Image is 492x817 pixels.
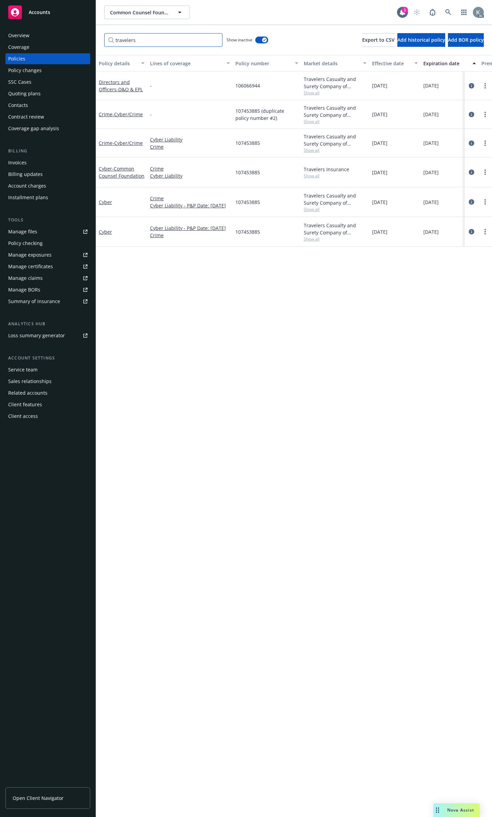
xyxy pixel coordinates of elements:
a: Policy changes [5,65,90,76]
span: Nova Assist [447,807,474,813]
div: Billing [5,148,90,154]
a: Accounts [5,3,90,22]
span: Show all [304,173,367,179]
div: Analytics hub [5,321,90,327]
div: Loss summary generator [8,330,65,341]
a: Crime [150,195,230,202]
a: Policy checking [5,238,90,249]
a: Manage BORs [5,284,90,295]
a: circleInformation [467,82,476,90]
div: Contacts [8,100,28,111]
div: Installment plans [8,192,48,203]
a: Cyber Liability [150,172,230,179]
span: [DATE] [423,228,439,235]
span: Add historical policy [397,37,445,43]
div: Coverage gap analysis [8,123,59,134]
a: more [481,198,489,206]
a: Account charges [5,180,90,191]
img: photo [473,7,484,18]
a: circleInformation [467,110,476,119]
div: 1 [402,7,408,13]
div: Sales relationships [8,376,52,387]
a: Crime [150,143,230,150]
a: Overview [5,30,90,41]
a: Cyber [99,199,112,205]
span: Show all [304,206,367,212]
a: Crime [150,232,230,239]
div: Client access [8,411,38,422]
a: Contract review [5,111,90,122]
a: Start snowing [410,5,424,19]
div: Account charges [8,180,46,191]
span: [DATE] [423,111,439,118]
button: Expiration date [421,55,479,71]
div: Manage exposures [8,249,52,260]
span: [DATE] [372,111,387,118]
a: circleInformation [467,228,476,236]
a: Manage claims [5,273,90,284]
span: 106066944 [235,82,260,89]
button: Policy number [233,55,301,71]
span: 107453885 [235,139,260,147]
a: more [481,139,489,147]
a: Sales relationships [5,376,90,387]
a: Cyber Liability - P&P Date: [DATE] [150,202,230,209]
a: circleInformation [467,168,476,176]
span: [DATE] [423,139,439,147]
a: Coverage gap analysis [5,123,90,134]
a: Related accounts [5,387,90,398]
div: Account settings [5,355,90,362]
div: Drag to move [433,803,442,817]
a: Crime [99,140,143,146]
a: Installment plans [5,192,90,203]
a: Contacts [5,100,90,111]
div: Manage BORs [8,284,40,295]
button: Nova Assist [433,803,480,817]
span: [DATE] [423,199,439,206]
a: more [481,110,489,119]
span: [DATE] [372,169,387,176]
div: Overview [8,30,29,41]
span: [DATE] [423,82,439,89]
div: Policy checking [8,238,43,249]
a: Cyber Liability [150,136,230,143]
div: Market details [304,60,359,67]
span: 107453885 (duplicate policy number #2) [235,107,298,122]
a: Service team [5,364,90,375]
a: Manage files [5,226,90,237]
a: Search [441,5,455,19]
span: - D&O & EPL [117,86,143,93]
button: Export to CSV [362,33,395,47]
div: Effective date [372,60,410,67]
button: Common Counsel Foundation [104,5,190,19]
span: Show all [304,147,367,153]
a: Client features [5,399,90,410]
a: Manage exposures [5,249,90,260]
span: [DATE] [372,199,387,206]
button: Market details [301,55,369,71]
div: Manage claims [8,273,43,284]
button: Policy details [96,55,147,71]
a: circleInformation [467,139,476,147]
span: Common Counsel Foundation [110,9,169,16]
a: Client access [5,411,90,422]
div: Billing updates [8,169,43,180]
span: Show inactive [227,37,252,43]
span: Show all [304,90,367,96]
span: [DATE] [423,169,439,176]
div: Policies [8,53,25,64]
a: Crime [99,111,143,118]
div: Travelers Casualty and Surety Company of America, Travelers Insurance [304,222,367,236]
a: more [481,82,489,90]
div: Travelers Casualty and Surety Company of America, Travelers Insurance [304,104,367,119]
span: - [150,82,152,89]
a: circleInformation [467,198,476,206]
a: Billing updates [5,169,90,180]
span: [DATE] [372,139,387,147]
div: Invoices [8,157,27,168]
a: Cyber [99,229,112,235]
a: Summary of insurance [5,296,90,307]
div: Travelers Casualty and Surety Company of America, Travelers Insurance [304,192,367,206]
span: - Cyber/Crime [112,111,143,118]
